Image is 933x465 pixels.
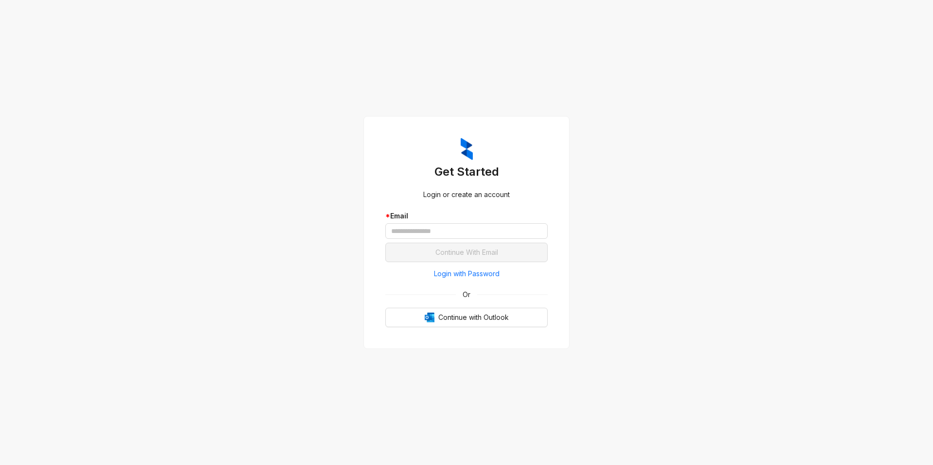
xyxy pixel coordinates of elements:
img: Outlook [425,313,434,322]
div: Login or create an account [385,189,548,200]
div: Email [385,211,548,221]
img: ZumaIcon [461,138,473,160]
span: Continue with Outlook [438,312,509,323]
button: Continue With Email [385,243,548,262]
span: Login with Password [434,268,500,279]
span: Or [456,289,477,300]
button: OutlookContinue with Outlook [385,308,548,327]
h3: Get Started [385,164,548,180]
button: Login with Password [385,266,548,282]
